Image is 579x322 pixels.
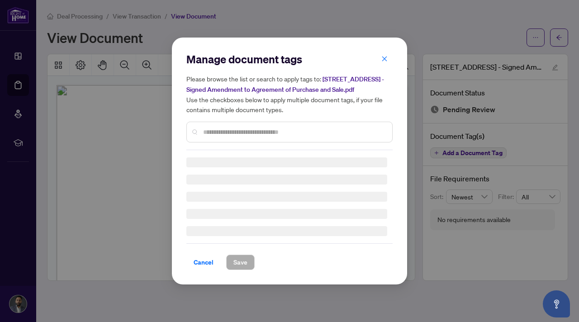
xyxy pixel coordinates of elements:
[186,255,221,270] button: Cancel
[226,255,255,270] button: Save
[381,56,388,62] span: close
[543,290,570,317] button: Open asap
[186,74,393,114] h5: Please browse the list or search to apply tags to: Use the checkboxes below to apply multiple doc...
[186,52,393,66] h2: Manage document tags
[194,255,214,270] span: Cancel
